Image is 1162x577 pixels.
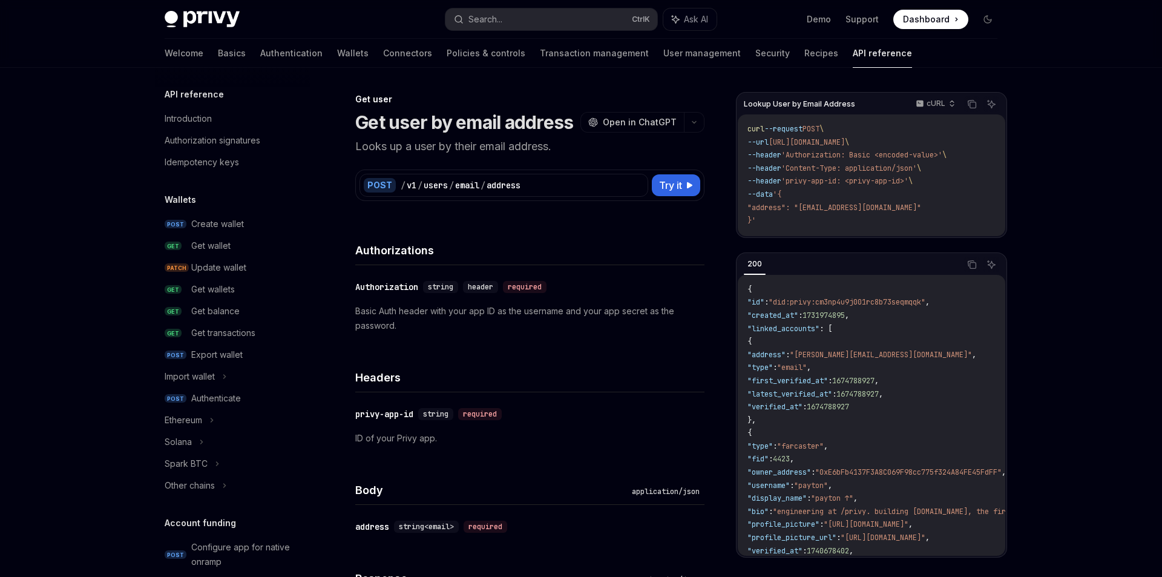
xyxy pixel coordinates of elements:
span: --header [747,163,781,173]
span: string [428,282,453,292]
span: \ [917,163,921,173]
span: 'Content-Type: application/json' [781,163,917,173]
button: Copy the contents from the code block [964,96,980,112]
span: : [790,481,794,490]
span: --header [747,176,781,186]
span: Dashboard [903,13,950,25]
span: "farcaster" [777,441,824,451]
div: POST [364,178,396,193]
span: : [764,297,769,307]
span: \ [908,176,913,186]
a: POSTConfigure app for native onramp [155,536,310,573]
span: Open in ChatGPT [603,116,677,128]
span: "payton" [794,481,828,490]
a: Welcome [165,39,203,68]
button: Search...CtrlK [445,8,657,30]
div: Authorization signatures [165,133,260,148]
span: "username" [747,481,790,490]
a: POSTAuthenticate [155,387,310,409]
span: "type" [747,441,773,451]
span: "created_at" [747,311,798,320]
span: "type" [747,363,773,372]
span: , [824,441,828,451]
div: Spark BTC [165,457,208,471]
span: "profile_picture_url" [747,533,836,542]
button: Open in ChatGPT [580,112,684,133]
span: "first_verified_at" [747,376,828,386]
span: GET [165,285,182,294]
span: : [773,441,777,451]
span: { [747,285,752,294]
span: "[URL][DOMAIN_NAME]" [841,533,925,542]
span: { [747,337,752,346]
div: Import wallet [165,369,215,384]
button: Copy the contents from the code block [964,257,980,272]
span: [URL][DOMAIN_NAME] [769,137,845,147]
span: \ [942,150,947,160]
span: : [803,546,807,556]
span: POST [165,220,186,229]
span: "did:privy:cm3np4u9j001rc8b73seqmqqk" [769,297,925,307]
span: , [879,389,883,399]
span: 1740678402 [807,546,849,556]
span: Ask AI [684,13,708,25]
span: : [769,507,773,516]
span: , [790,454,794,464]
a: Support [845,13,879,25]
div: Solana [165,435,192,449]
div: Ethereum [165,413,202,427]
div: / [449,179,454,191]
a: Basics [218,39,246,68]
div: Update wallet [191,260,246,275]
div: Export wallet [191,348,243,362]
p: ID of your Privy app. [355,431,704,446]
span: : [769,454,773,464]
h4: Body [355,482,627,498]
div: address [355,521,389,533]
div: Other chains [165,478,215,493]
span: "linked_accounts" [747,324,819,334]
span: : [807,493,811,503]
span: Try it [659,178,682,193]
button: Try it [652,174,700,196]
h4: Headers [355,369,704,386]
span: 'Authorization: Basic <encoded-value>' [781,150,942,160]
span: POST [165,550,186,559]
span: , [972,350,976,360]
span: "owner_address" [747,467,811,477]
div: required [464,521,507,533]
div: required [458,408,502,420]
span: --header [747,150,781,160]
span: --url [747,137,769,147]
span: "address": "[EMAIL_ADDRESS][DOMAIN_NAME]" [747,203,921,213]
span: "[PERSON_NAME][EMAIL_ADDRESS][DOMAIN_NAME]" [790,350,972,360]
h1: Get user by email address [355,111,573,133]
span: , [828,481,832,490]
div: / [401,179,405,191]
div: Authenticate [191,391,241,406]
span: , [849,546,853,556]
span: 4423 [773,454,790,464]
span: 'privy-app-id: <privy-app-id>' [781,176,908,186]
span: "0xE6bFb4137F3A8C069F98cc775f324A84FE45FdFF" [815,467,1002,477]
span: , [853,493,858,503]
div: 200 [744,257,766,271]
span: : [832,389,836,399]
span: "bio" [747,507,769,516]
span: PATCH [165,263,189,272]
span: }' [747,216,756,225]
div: application/json [627,486,704,498]
a: Transaction management [540,39,649,68]
div: v1 [407,179,416,191]
a: Demo [807,13,831,25]
div: / [418,179,422,191]
button: Toggle dark mode [978,10,997,29]
h5: Wallets [165,193,196,207]
span: }, [747,415,756,425]
a: User management [663,39,741,68]
span: , [908,519,913,529]
span: , [925,533,930,542]
span: "verified_at" [747,402,803,412]
div: privy-app-id [355,408,413,420]
h5: Account funding [165,516,236,530]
